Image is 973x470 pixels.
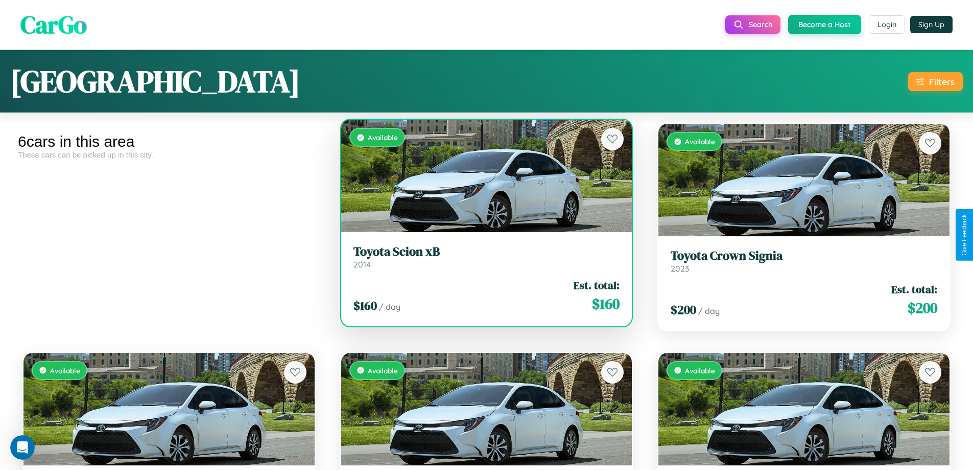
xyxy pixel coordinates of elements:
div: These cars can be picked up in this city. [18,150,320,159]
h3: Toyota Scion xB [353,244,620,259]
h1: [GEOGRAPHIC_DATA] [10,60,300,102]
button: Search [725,15,780,34]
span: / day [379,302,400,312]
span: Available [685,366,715,375]
span: $ 200 [671,301,696,318]
span: Available [368,133,398,142]
h3: Toyota Crown Signia [671,249,937,263]
span: CarGo [20,8,87,41]
span: Est. total: [891,282,937,297]
span: / day [698,306,720,316]
span: Available [368,366,398,375]
a: Toyota Crown Signia2023 [671,249,937,274]
iframe: Intercom live chat [10,435,35,460]
button: Sign Up [910,16,953,33]
span: Est. total: [574,278,620,293]
span: $ 160 [353,297,377,314]
a: Toyota Scion xB2014 [353,244,620,270]
button: Become a Host [788,15,861,34]
button: Login [869,15,905,34]
span: Available [50,366,80,375]
div: Give Feedback [961,214,968,256]
span: 2023 [671,263,689,274]
span: $ 200 [908,298,937,318]
div: Filters [929,76,955,87]
button: Filters [908,72,963,91]
span: $ 160 [592,294,620,314]
span: 2014 [353,259,371,270]
div: 6 cars in this area [18,133,320,150]
span: Search [749,20,772,29]
span: Available [685,137,715,146]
